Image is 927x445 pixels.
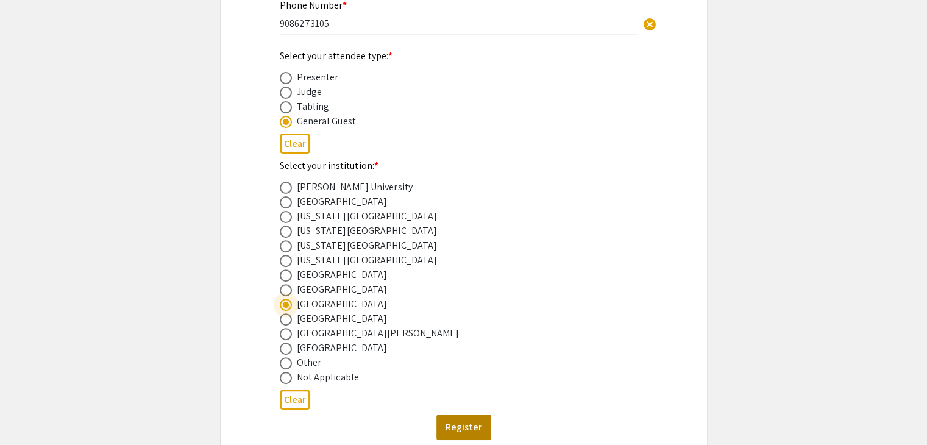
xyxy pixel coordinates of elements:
[297,370,359,385] div: Not Applicable
[280,133,310,154] button: Clear
[297,99,330,114] div: Tabling
[297,194,388,209] div: [GEOGRAPHIC_DATA]
[297,238,438,253] div: [US_STATE][GEOGRAPHIC_DATA]
[297,282,388,297] div: [GEOGRAPHIC_DATA]
[297,224,438,238] div: [US_STATE][GEOGRAPHIC_DATA]
[280,390,310,410] button: Clear
[297,70,339,85] div: Presenter
[297,253,438,268] div: [US_STATE][GEOGRAPHIC_DATA]
[297,355,322,370] div: Other
[297,326,460,341] div: [GEOGRAPHIC_DATA][PERSON_NAME]
[297,209,438,224] div: [US_STATE][GEOGRAPHIC_DATA]
[297,341,388,355] div: [GEOGRAPHIC_DATA]
[297,85,322,99] div: Judge
[280,17,638,30] input: Type Here
[280,49,393,62] mat-label: Select your attendee type:
[280,159,379,172] mat-label: Select your institution:
[642,17,657,32] span: cancel
[297,114,356,129] div: General Guest
[297,311,388,326] div: [GEOGRAPHIC_DATA]
[436,415,491,440] button: Register
[9,390,52,436] iframe: Chat
[638,12,662,36] button: Clear
[297,297,388,311] div: [GEOGRAPHIC_DATA]
[297,180,413,194] div: [PERSON_NAME] University
[297,268,388,282] div: [GEOGRAPHIC_DATA]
